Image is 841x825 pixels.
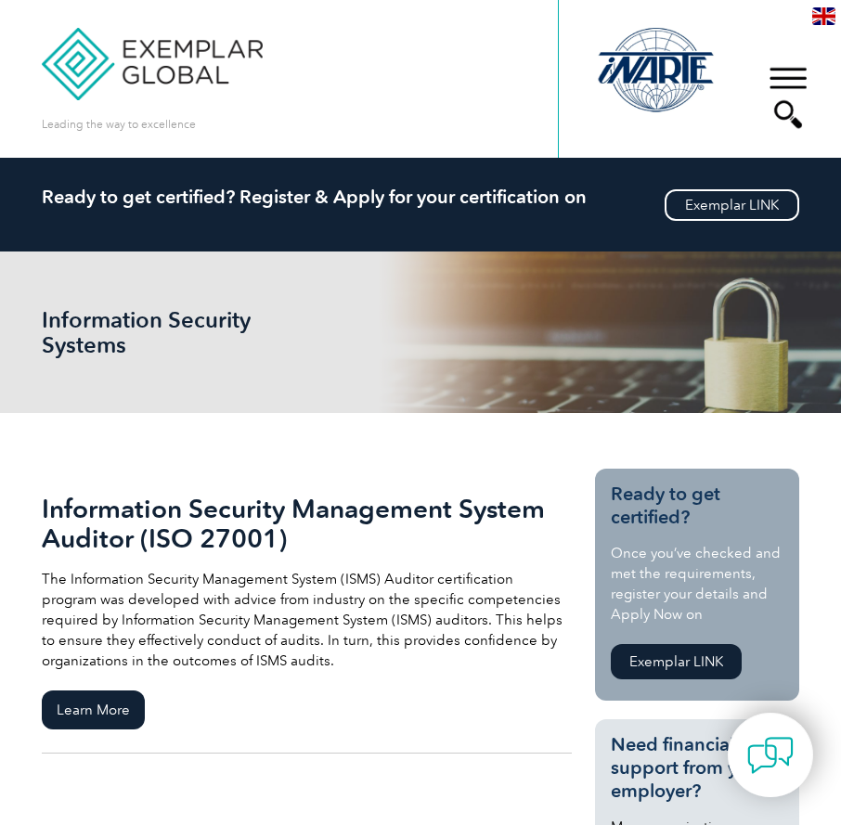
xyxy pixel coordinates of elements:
[42,186,798,208] h2: Ready to get certified? Register & Apply for your certification on
[611,483,783,529] h3: Ready to get certified?
[42,494,572,553] h2: Information Security Management System Auditor (ISO 27001)
[665,189,799,221] a: Exemplar LINK
[611,733,783,803] h3: Need financial support from your employer?
[42,569,572,671] p: The Information Security Management System (ISMS) Auditor certification program was developed wit...
[42,690,145,729] span: Learn More
[42,114,196,135] p: Leading the way to excellence
[812,7,835,25] img: en
[42,469,572,754] a: Information Security Management System Auditor (ISO 27001) The Information Security Management Sy...
[42,307,320,357] h1: Information Security Systems
[611,543,783,625] p: Once you’ve checked and met the requirements, register your details and Apply Now on
[747,732,794,779] img: contact-chat.png
[611,644,742,679] a: Exemplar LINK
